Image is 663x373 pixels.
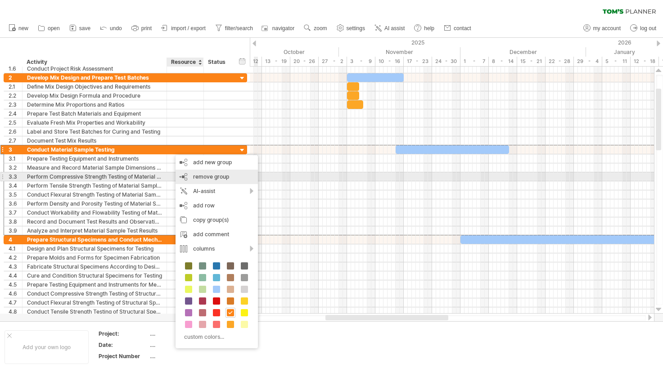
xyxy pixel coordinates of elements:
[412,22,437,34] a: help
[574,57,602,66] div: 29 - 4
[150,352,226,360] div: ....
[9,163,22,172] div: 3.2
[517,57,546,66] div: 15 - 21
[27,118,162,127] div: Evaluate Fresh Mix Properties and Workability
[9,208,22,217] div: 3.7
[27,181,162,190] div: Perform Tensile Strength Testing of Material Samples
[27,163,162,172] div: Measure and Record Material Sample Dimensions and Weight
[442,22,474,34] a: contact
[99,341,148,349] div: Date:
[27,82,162,91] div: Define Mix Design Objectives and Requirements
[9,235,22,244] div: 4
[193,173,229,180] span: remove group
[141,25,152,31] span: print
[432,57,460,66] div: 24 - 30
[404,57,432,66] div: 17 - 23
[98,22,125,34] a: undo
[9,109,22,118] div: 2.4
[454,25,471,31] span: contact
[9,298,22,307] div: 4.7
[581,22,623,34] a: my account
[631,57,659,66] div: 12 - 18
[9,73,22,82] div: 2
[384,25,405,31] span: AI assist
[375,57,404,66] div: 10 - 16
[5,330,89,364] div: Add your own logo
[27,235,162,244] div: Prepare Structural Specimens and Conduct Mechanical Tests
[640,25,656,31] span: log out
[9,91,22,100] div: 2.2
[27,307,162,316] div: Conduct Tensile Strength Testing of Structural Specimens
[36,22,63,34] a: open
[176,213,258,227] div: copy group(s)
[9,262,22,271] div: 4.3
[9,190,22,199] div: 3.5
[27,145,162,154] div: Conduct Material Sample Testing
[602,57,631,66] div: 5 - 11
[79,25,90,31] span: save
[176,155,258,170] div: add new group
[424,25,434,31] span: help
[372,22,407,34] a: AI assist
[6,22,31,34] a: new
[176,184,258,198] div: AI-assist
[176,227,258,242] div: add comment
[27,154,162,163] div: Prepare Testing Equipment and Instruments
[9,172,22,181] div: 3.3
[628,22,659,34] a: log out
[27,262,162,271] div: Fabricate Structural Specimens According to Design Plans
[9,145,22,154] div: 3
[27,208,162,217] div: Conduct Workability and Flowability Testing of Material Samples
[27,136,162,145] div: Document Test Mix Results
[27,100,162,109] div: Determine Mix Proportions and Ratios
[9,253,22,262] div: 4.2
[9,100,22,109] div: 2.3
[302,22,329,34] a: zoom
[27,73,162,82] div: Develop Mix Design and Prepare Test Batches
[272,25,294,31] span: navigator
[129,22,154,34] a: print
[27,127,162,136] div: Label and Store Test Batches for Curing and Testing
[9,199,22,208] div: 3.6
[99,330,148,337] div: Project:
[208,58,228,67] div: Status
[290,57,319,66] div: 20 - 26
[249,330,298,337] div: ....
[460,57,489,66] div: 1 - 7
[546,57,574,66] div: 22 - 28
[27,226,162,235] div: Analyze and Interpret Material Sample Test Results
[48,25,60,31] span: open
[9,271,22,280] div: 4.4
[27,271,162,280] div: Cure and Condition Structural Specimens for Testing
[27,217,162,226] div: Record and Document Test Results and Observations
[27,109,162,118] div: Prepare Test Batch Materials and Equipment
[9,181,22,190] div: 3.4
[489,57,517,66] div: 8 - 14
[9,226,22,235] div: 3.9
[27,244,162,253] div: Design and Plan Structural Specimens for Testing
[27,64,162,73] div: Conduct Project Risk Assessment
[27,199,162,208] div: Perform Density and Porosity Testing of Material Samples
[260,22,297,34] a: navigator
[150,330,226,337] div: ....
[27,190,162,199] div: Conduct Flexural Strength Testing of Material Samples
[347,25,365,31] span: settings
[27,172,162,181] div: Perform Compressive Strength Testing of Material Samples
[9,64,22,73] div: 1.6
[176,198,258,213] div: add row
[9,118,22,127] div: 2.5
[67,22,93,34] a: save
[27,91,162,100] div: Develop Mix Design Formula and Procedure
[347,57,375,66] div: 3 - 9
[27,253,162,262] div: Prepare Molds and Forms for Specimen Fabrication
[171,58,198,67] div: Resource
[339,47,460,57] div: November 2025
[213,47,339,57] div: October 2025
[213,22,256,34] a: filter/search
[9,280,22,289] div: 4.5
[9,217,22,226] div: 3.8
[27,298,162,307] div: Conduct Flexural Strength Testing of Structural Specimens
[27,289,162,298] div: Conduct Compressive Strength Testing of Structural Specimens
[18,25,28,31] span: new
[319,57,347,66] div: 27 - 2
